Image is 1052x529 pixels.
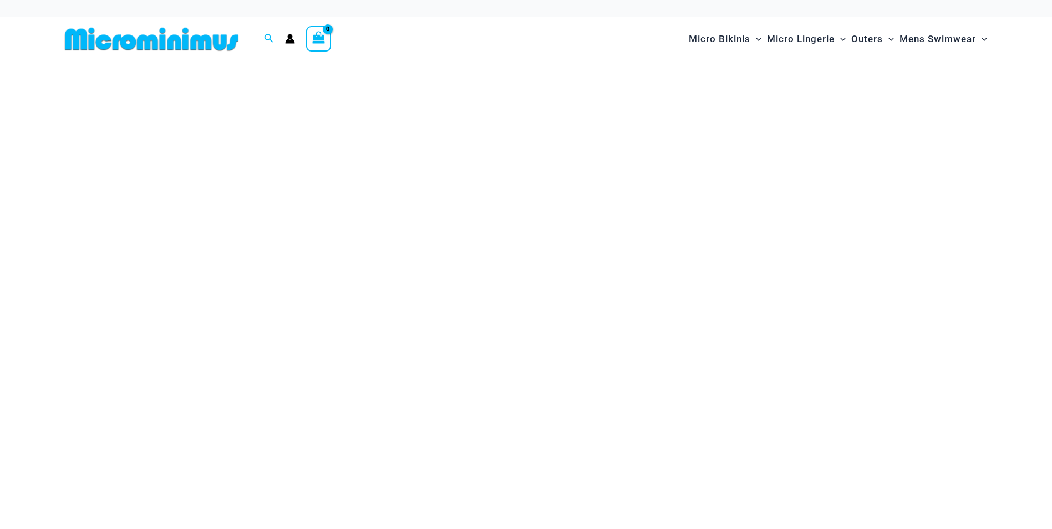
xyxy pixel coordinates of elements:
[767,25,835,53] span: Micro Lingerie
[883,25,894,53] span: Menu Toggle
[306,26,332,52] a: View Shopping Cart, empty
[851,25,883,53] span: Outers
[689,25,750,53] span: Micro Bikinis
[899,25,976,53] span: Mens Swimwear
[750,25,761,53] span: Menu Toggle
[686,22,764,56] a: Micro BikinisMenu ToggleMenu Toggle
[976,25,987,53] span: Menu Toggle
[848,22,897,56] a: OutersMenu ToggleMenu Toggle
[684,21,992,58] nav: Site Navigation
[764,22,848,56] a: Micro LingerieMenu ToggleMenu Toggle
[835,25,846,53] span: Menu Toggle
[60,27,243,52] img: MM SHOP LOGO FLAT
[897,22,990,56] a: Mens SwimwearMenu ToggleMenu Toggle
[285,34,295,44] a: Account icon link
[264,32,274,46] a: Search icon link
